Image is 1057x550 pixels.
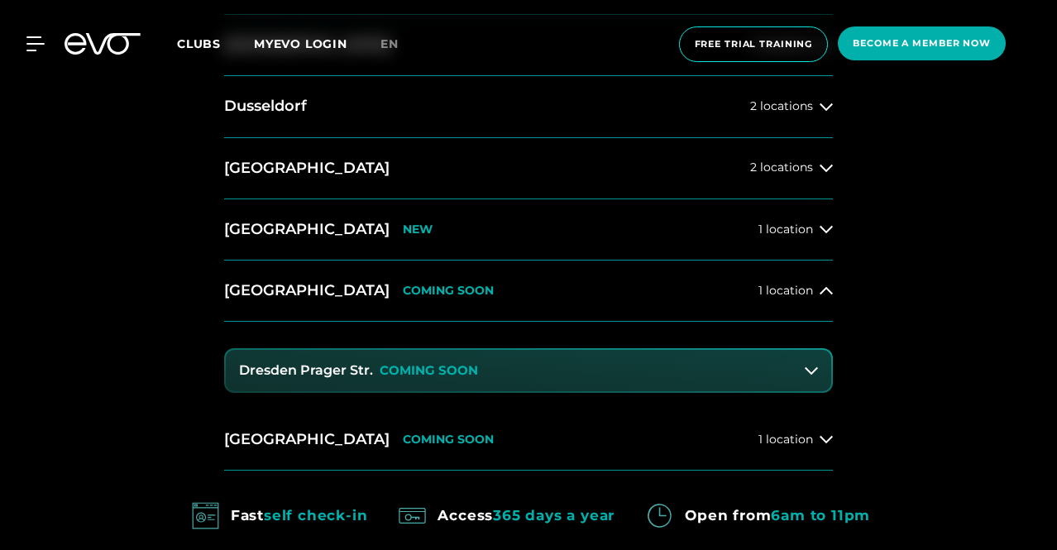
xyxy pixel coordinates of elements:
font: location [766,432,813,447]
a: Clubs [177,36,254,51]
font: NEW [403,222,433,237]
button: Dusseldorf2 locations [224,76,833,137]
font: self check-in [264,507,367,524]
a: en [380,35,418,54]
font: 1 [758,283,763,298]
font: location [766,222,813,237]
font: [GEOGRAPHIC_DATA] [224,220,390,238]
img: evofitness [641,497,678,534]
font: COMING SOON [380,362,478,378]
button: Dresden Prager Str.COMING SOON [226,350,831,391]
font: en [380,36,399,51]
button: [GEOGRAPHIC_DATA]COMING SOON1 location [224,261,833,322]
font: COMING SOON [403,283,494,298]
font: 1 [758,432,763,447]
button: [GEOGRAPHIC_DATA]COMING SOON1 location [224,409,833,471]
button: [GEOGRAPHIC_DATA]NEW1 location [224,199,833,261]
font: Free trial training [695,38,813,50]
font: 1 [758,222,763,237]
font: [GEOGRAPHIC_DATA] [224,159,390,177]
font: 6am to 11pm [771,507,870,524]
font: Clubs [177,36,221,51]
font: [GEOGRAPHIC_DATA] [224,281,390,299]
font: 365 days a year [493,507,615,524]
font: location [766,283,813,298]
font: Fast [231,507,264,524]
font: Open from [685,507,771,524]
font: 2 [750,98,757,113]
font: Dresden Prager Str. [239,362,373,378]
font: Become a member now [853,37,991,49]
font: Dusseldorf [224,97,307,115]
font: locations [760,98,813,113]
a: MYEVO LOGIN [254,36,347,51]
img: evofitness [394,497,431,534]
a: Become a member now [833,26,1011,62]
a: Free trial training [674,26,834,62]
font: Access [438,507,493,524]
font: locations [760,160,813,175]
font: [GEOGRAPHIC_DATA] [224,430,390,448]
font: 2 [750,160,757,175]
font: COMING SOON [403,432,494,447]
button: [GEOGRAPHIC_DATA]2 locations [224,138,833,199]
img: evofitness [187,497,224,534]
